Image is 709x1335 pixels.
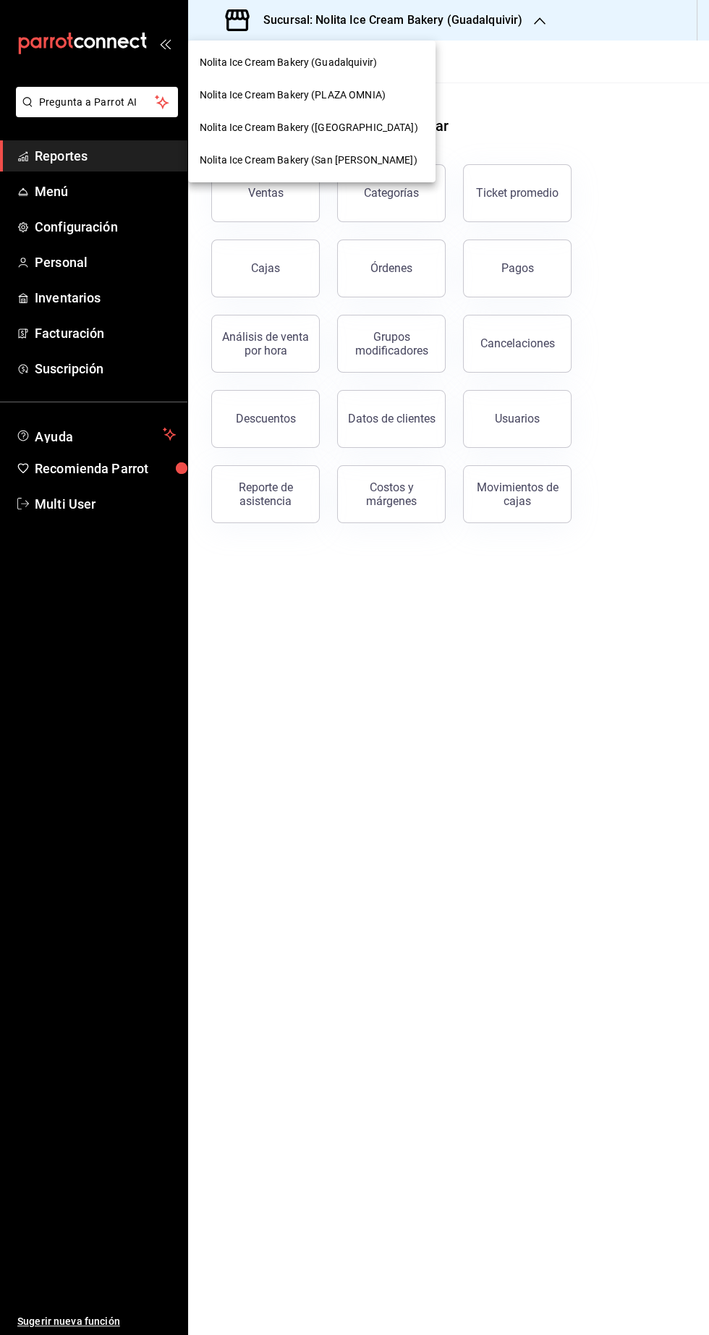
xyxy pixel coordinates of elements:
[188,46,436,79] div: Nolita Ice Cream Bakery (Guadalquivir)
[200,88,386,103] span: Nolita Ice Cream Bakery (PLAZA OMNIA)
[188,111,436,144] div: Nolita Ice Cream Bakery ([GEOGRAPHIC_DATA])
[200,153,417,168] span: Nolita Ice Cream Bakery (San [PERSON_NAME])
[200,55,377,70] span: Nolita Ice Cream Bakery (Guadalquivir)
[188,144,436,177] div: Nolita Ice Cream Bakery (San [PERSON_NAME])
[200,120,418,135] span: Nolita Ice Cream Bakery ([GEOGRAPHIC_DATA])
[188,79,436,111] div: Nolita Ice Cream Bakery (PLAZA OMNIA)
